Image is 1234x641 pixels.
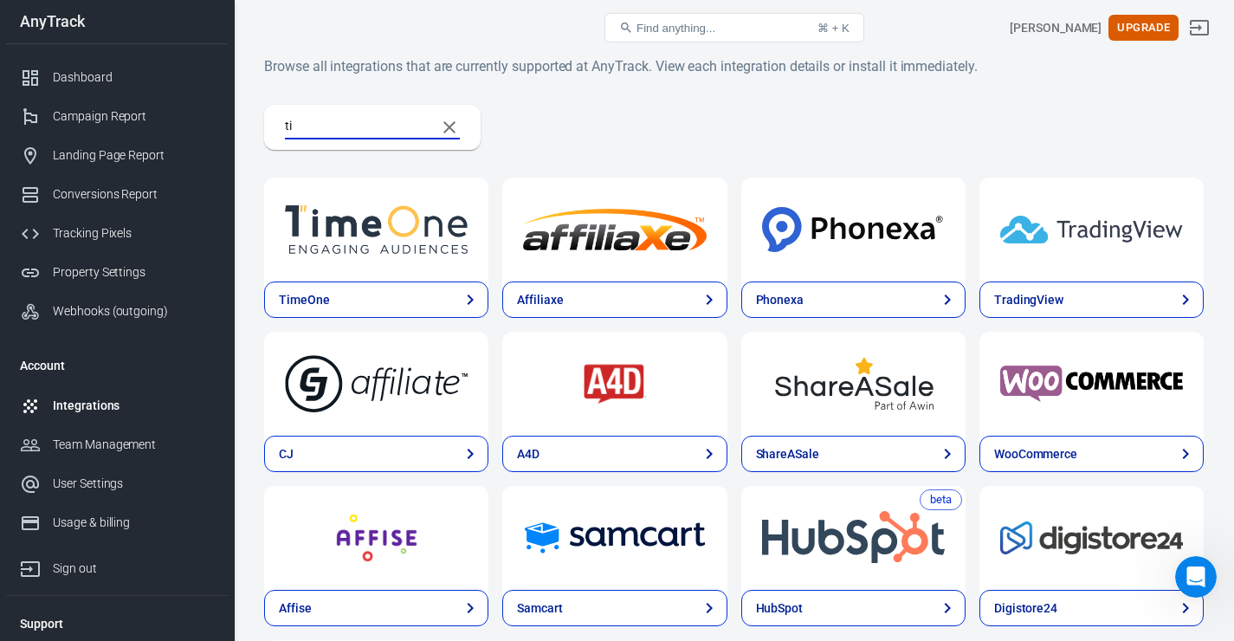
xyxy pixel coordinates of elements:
div: Usage & billing [53,514,214,532]
div: Conversions Report [53,185,214,204]
a: Sign out [1179,7,1220,49]
a: Phonexa [741,282,966,318]
a: A4D [502,436,727,472]
div: Account id: tKQwVset [1010,19,1102,37]
div: Webhooks (outgoing) [53,302,214,320]
div: AnyTrack [6,14,228,29]
iframe: Intercom live chat [1175,556,1217,598]
div: Affise [279,599,312,618]
a: Digistore24 [979,590,1204,626]
div: Team Management [53,436,214,454]
a: User Settings [6,464,228,503]
img: ShareASale [762,353,945,415]
img: A4D [523,353,706,415]
div: Campaign Report [53,107,214,126]
div: Landing Page Report [53,146,214,165]
input: Search... [285,116,422,139]
a: Campaign Report [6,97,228,136]
div: Sign out [53,560,214,578]
a: TimeOne [264,178,488,282]
div: A4D [517,445,539,463]
img: Samcart [523,507,706,569]
div: ⌘ + K [817,22,850,35]
div: Affiliaxe [517,291,564,309]
img: Digistore24 [1000,507,1183,569]
a: WooCommerce [979,332,1204,436]
a: CJ [264,332,488,436]
a: Webhooks (outgoing) [6,292,228,331]
img: Phonexa [762,198,945,261]
h6: Browse all integrations that are currently supported at AnyTrack. View each integration details o... [264,55,1204,77]
img: Affise [285,507,468,569]
a: Landing Page Report [6,136,228,175]
button: Clear Search [429,107,470,148]
img: WooCommerce [1000,353,1183,415]
a: Conversions Report [6,175,228,214]
img: HubSpot [762,507,945,569]
div: TradingView [994,291,1063,309]
a: Affiliaxe [502,282,727,318]
a: WooCommerce [979,436,1204,472]
div: Samcart [517,599,563,618]
a: Usage & billing [6,503,228,542]
a: Sign out [6,542,228,588]
a: Team Management [6,425,228,464]
div: User Settings [53,475,214,493]
a: TradingView [979,178,1204,282]
div: Digistore24 [994,599,1057,618]
a: Dashboard [6,58,228,97]
button: Upgrade [1108,15,1179,42]
a: Property Settings [6,253,228,292]
a: TimeOne [264,282,488,318]
li: Account [6,345,228,386]
a: CJ [264,436,488,472]
a: Affiliaxe [502,178,727,282]
div: Dashboard [53,68,214,87]
a: Phonexa [741,178,966,282]
a: Tracking Pixels [6,214,228,253]
a: HubSpot [741,590,966,626]
div: ShareASale [756,445,820,463]
div: Property Settings [53,263,214,282]
a: Affise [264,486,488,590]
div: CJ [279,445,294,463]
a: TradingView [979,282,1204,318]
a: A4D [502,332,727,436]
img: Affiliaxe [523,198,706,261]
span: Find anything... [636,22,715,35]
div: Tracking Pixels [53,224,214,243]
img: TimeOne [285,198,468,261]
a: ShareASale [741,332,966,436]
div: Integrations [53,397,214,415]
a: Integrations [6,386,228,425]
div: HubSpot [756,599,804,618]
img: CJ [285,353,468,415]
a: Digistore24 [979,486,1204,590]
img: TradingView [1000,198,1183,261]
a: Samcart [502,486,727,590]
a: Samcart [502,590,727,626]
a: Affise [264,590,488,626]
a: HubSpot [741,486,966,590]
div: Phonexa [756,291,804,309]
button: Find anything...⌘ + K [604,13,864,42]
div: WooCommerce [994,445,1077,463]
a: ShareASale [741,436,966,472]
div: TimeOne [279,291,330,309]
